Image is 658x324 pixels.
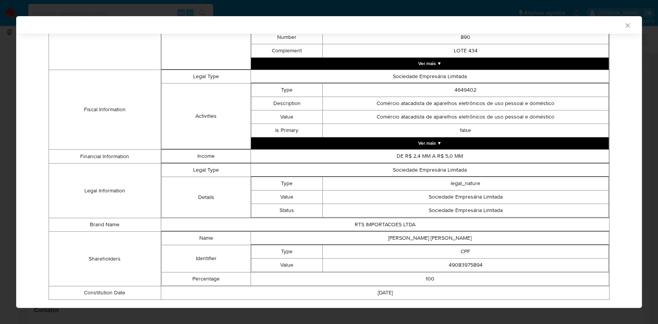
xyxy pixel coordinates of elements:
td: Activities [161,84,251,149]
td: CPF [323,245,609,259]
td: [DATE] [161,286,609,300]
td: Fiscal Information [49,70,161,150]
td: Number [251,31,323,44]
td: Sociedade Empresária Limitada [323,204,609,217]
td: 49083975894 [323,259,609,272]
td: Status [251,204,323,217]
td: 890 [323,31,609,44]
td: Percentage [161,272,251,286]
td: Comércio atacadista de aparelhos eletrônicos de uso pessoal e doméstico [323,97,609,110]
td: [PERSON_NAME] [PERSON_NAME] [251,232,609,245]
td: legal_nature [323,177,609,190]
td: RTS IMPORTACOES LTDA [161,218,609,232]
td: Value [251,259,323,272]
td: Sociedade Empresária Limitada [323,190,609,204]
td: Value [251,110,323,124]
td: Complement [251,44,323,58]
td: 4649402 [323,84,609,97]
td: Brand Name [49,218,161,232]
td: Type [251,177,323,190]
div: closure-recommendation-modal [16,16,642,308]
td: Sociedade Empresária Limitada [251,70,609,84]
td: Legal Type [161,70,251,84]
td: Name [161,232,251,245]
td: Legal Information [49,164,161,218]
td: Value [251,190,323,204]
button: Expand array [251,58,609,69]
td: Financial Information [49,150,161,164]
button: Expand array [251,137,609,149]
td: false [323,124,609,137]
td: Is Primary [251,124,323,137]
td: Details [161,177,251,218]
td: DE R$ 2,4 MM A R$ 5,0 MM [251,150,609,163]
td: Identifier [161,245,251,272]
td: 100 [251,272,609,286]
td: Description [251,97,323,110]
td: Shareholders [49,232,161,286]
td: Type [251,84,323,97]
td: Comércio atacadista de aparelhos eletrônicos de uso pessoal e doméstico [323,110,609,124]
button: Fechar a janela [624,22,631,28]
td: Sociedade Empresária Limitada [251,164,609,177]
td: Constitution Date [49,286,161,300]
td: LOTE 434 [323,44,609,58]
td: Legal Type [161,164,251,177]
td: Income [161,150,251,163]
td: Type [251,245,323,259]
